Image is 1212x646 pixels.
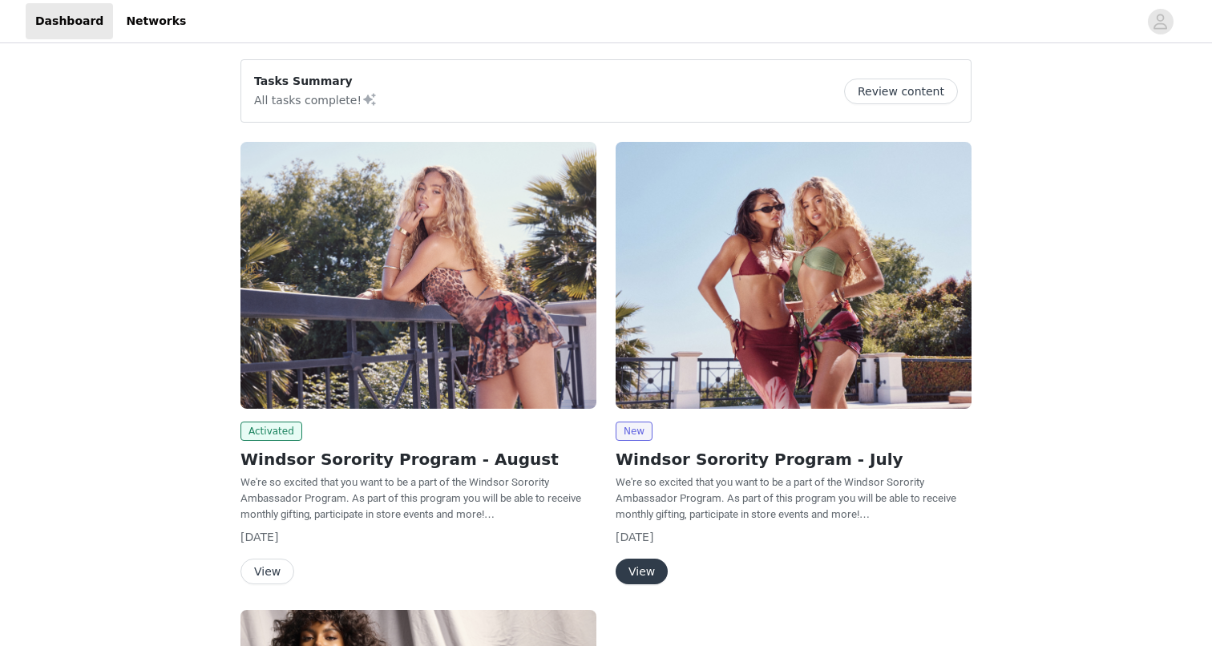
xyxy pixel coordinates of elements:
span: [DATE] [616,531,653,543]
span: Activated [240,422,302,441]
a: View [616,566,668,578]
button: Review content [844,79,958,104]
p: Tasks Summary [254,73,378,90]
a: Dashboard [26,3,113,39]
img: Windsor [240,142,596,409]
p: All tasks complete! [254,90,378,109]
a: Networks [116,3,196,39]
a: View [240,566,294,578]
button: View [616,559,668,584]
span: We're so excited that you want to be a part of the Windsor Sorority Ambassador Program. As part o... [240,476,581,520]
h2: Windsor Sorority Program - August [240,447,596,471]
span: New [616,422,652,441]
h2: Windsor Sorority Program - July [616,447,972,471]
span: [DATE] [240,531,278,543]
div: avatar [1153,9,1168,34]
img: Windsor [616,142,972,409]
span: We're so excited that you want to be a part of the Windsor Sorority Ambassador Program. As part o... [616,476,956,520]
button: View [240,559,294,584]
